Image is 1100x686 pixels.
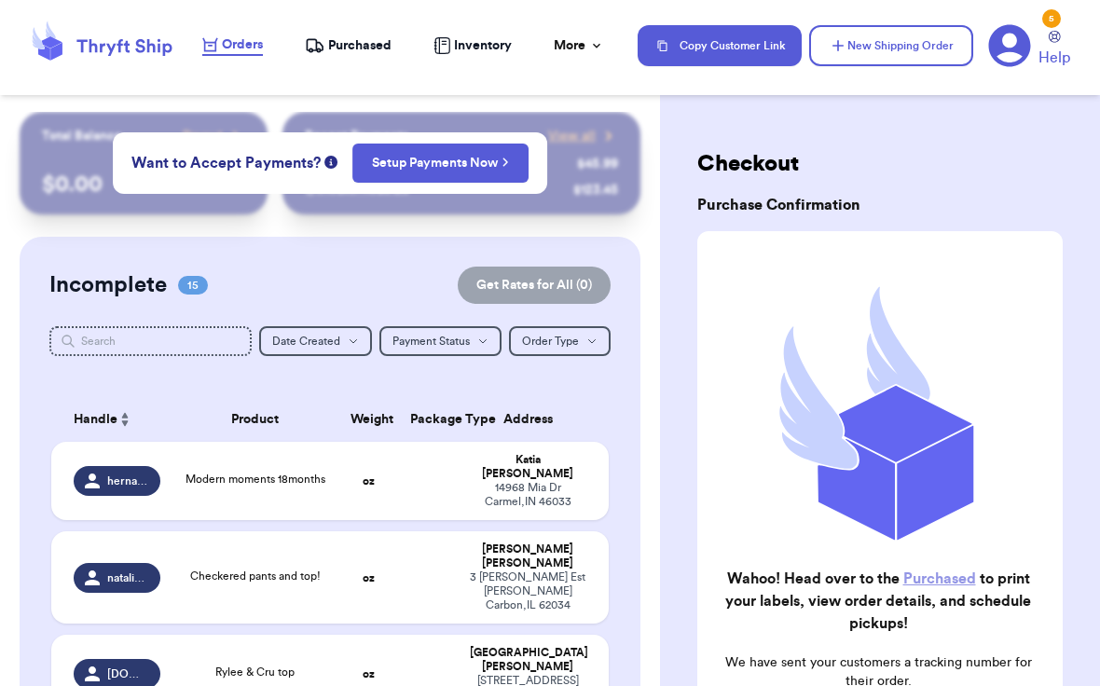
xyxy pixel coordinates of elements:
a: Purchased [903,571,976,586]
strong: oz [363,475,375,487]
span: Orders [222,35,263,54]
button: Order Type [509,326,611,356]
a: 5 [988,24,1031,67]
span: nataliexhamm [107,570,149,585]
div: 14968 Mia Dr Carmel , IN 46033 [470,481,586,509]
div: 5 [1042,9,1061,28]
button: Date Created [259,326,372,356]
a: Orders [202,35,263,56]
a: Inventory [433,36,512,55]
div: [PERSON_NAME] [PERSON_NAME] [470,542,586,570]
span: Checkered pants and top! [190,570,321,582]
div: $ 123.45 [573,181,618,199]
div: $ 45.99 [577,155,618,173]
span: Handle [74,410,117,430]
span: hernandenzkatia_ [107,473,149,488]
span: Inventory [454,36,512,55]
h2: Incomplete [49,270,167,300]
h3: Purchase Confirmation [697,194,1063,216]
input: Search [49,326,252,356]
th: Weight [339,397,399,442]
a: Purchased [305,36,392,55]
span: Order Type [522,336,579,347]
span: Payout [183,127,223,145]
p: Total Balance [42,127,122,145]
div: Katia [PERSON_NAME] [470,453,586,481]
span: Payment Status [392,336,470,347]
a: Setup Payments Now [372,154,509,172]
h2: Wahoo! Head over to the to print your labels, view order details, and schedule pickups! [712,568,1044,635]
a: Help [1038,31,1070,69]
h2: Checkout [697,149,1063,179]
span: Modern moments 18months [186,473,325,485]
strong: oz [363,572,375,583]
button: Payment Status [379,326,502,356]
span: Help [1038,47,1070,69]
span: Date Created [272,336,340,347]
th: Product [172,397,339,442]
p: Recent Payments [305,127,408,145]
button: Copy Customer Link [638,25,802,66]
a: Payout [183,127,245,145]
div: 3 [PERSON_NAME] Est [PERSON_NAME] Carbon , IL 62034 [470,570,586,612]
span: View all [548,127,596,145]
button: Setup Payments Now [352,144,529,183]
span: 15 [178,276,208,295]
button: Get Rates for All (0) [458,267,611,304]
th: Address [459,397,609,442]
div: [GEOGRAPHIC_DATA] [PERSON_NAME] [470,646,586,674]
a: View all [548,127,618,145]
p: $ 0.00 [42,170,245,199]
button: New Shipping Order [809,25,973,66]
span: [DOMAIN_NAME] [107,666,149,681]
div: More [554,36,604,55]
th: Package Type [399,397,459,442]
button: Sort ascending [117,408,132,431]
strong: oz [363,668,375,679]
span: Purchased [328,36,392,55]
span: Want to Accept Payments? [131,152,321,174]
span: Rylee & Cru top [215,666,295,678]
